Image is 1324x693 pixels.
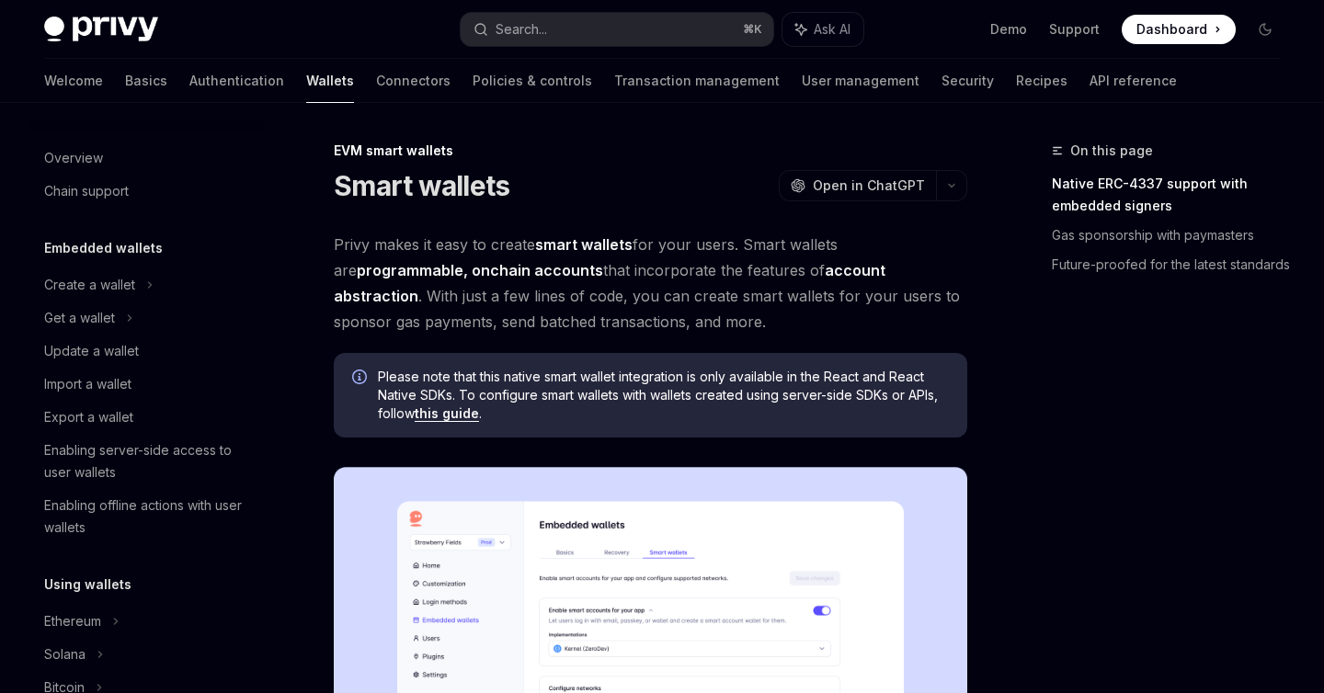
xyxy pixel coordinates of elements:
[44,439,254,483] div: Enabling server-side access to user wallets
[1122,15,1236,44] a: Dashboard
[334,142,967,160] div: EVM smart wallets
[334,169,509,202] h1: Smart wallets
[1090,59,1177,103] a: API reference
[942,59,994,103] a: Security
[44,17,158,42] img: dark logo
[44,340,139,362] div: Update a wallet
[1250,15,1280,44] button: Toggle dark mode
[29,368,265,401] a: Import a wallet
[189,59,284,103] a: Authentication
[813,176,925,195] span: Open in ChatGPT
[496,18,547,40] div: Search...
[44,307,115,329] div: Get a wallet
[29,175,265,208] a: Chain support
[743,22,762,37] span: ⌘ K
[415,405,479,422] a: this guide
[814,20,850,39] span: Ask AI
[614,59,780,103] a: Transaction management
[535,235,633,254] strong: smart wallets
[352,369,371,388] svg: Info
[990,20,1027,39] a: Demo
[29,489,265,544] a: Enabling offline actions with user wallets
[1136,20,1207,39] span: Dashboard
[29,434,265,489] a: Enabling server-side access to user wallets
[29,401,265,434] a: Export a wallet
[1052,250,1295,279] a: Future-proofed for the latest standards
[44,494,254,539] div: Enabling offline actions with user wallets
[376,59,451,103] a: Connectors
[44,373,131,395] div: Import a wallet
[1052,221,1295,250] a: Gas sponsorship with paymasters
[44,147,103,169] div: Overview
[473,59,592,103] a: Policies & controls
[29,335,265,368] a: Update a wallet
[44,574,131,596] h5: Using wallets
[44,237,163,259] h5: Embedded wallets
[1052,169,1295,221] a: Native ERC-4337 support with embedded signers
[378,368,949,423] span: Please note that this native smart wallet integration is only available in the React and React Na...
[44,180,129,202] div: Chain support
[779,170,936,201] button: Open in ChatGPT
[782,13,863,46] button: Ask AI
[461,13,772,46] button: Search...⌘K
[306,59,354,103] a: Wallets
[1070,140,1153,162] span: On this page
[44,59,103,103] a: Welcome
[334,232,967,335] span: Privy makes it easy to create for your users. Smart wallets are that incorporate the features of ...
[1049,20,1100,39] a: Support
[44,274,135,296] div: Create a wallet
[29,142,265,175] a: Overview
[802,59,919,103] a: User management
[44,643,86,665] div: Solana
[44,610,101,632] div: Ethereum
[1016,59,1067,103] a: Recipes
[44,406,133,428] div: Export a wallet
[357,261,603,279] strong: programmable, onchain accounts
[125,59,167,103] a: Basics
